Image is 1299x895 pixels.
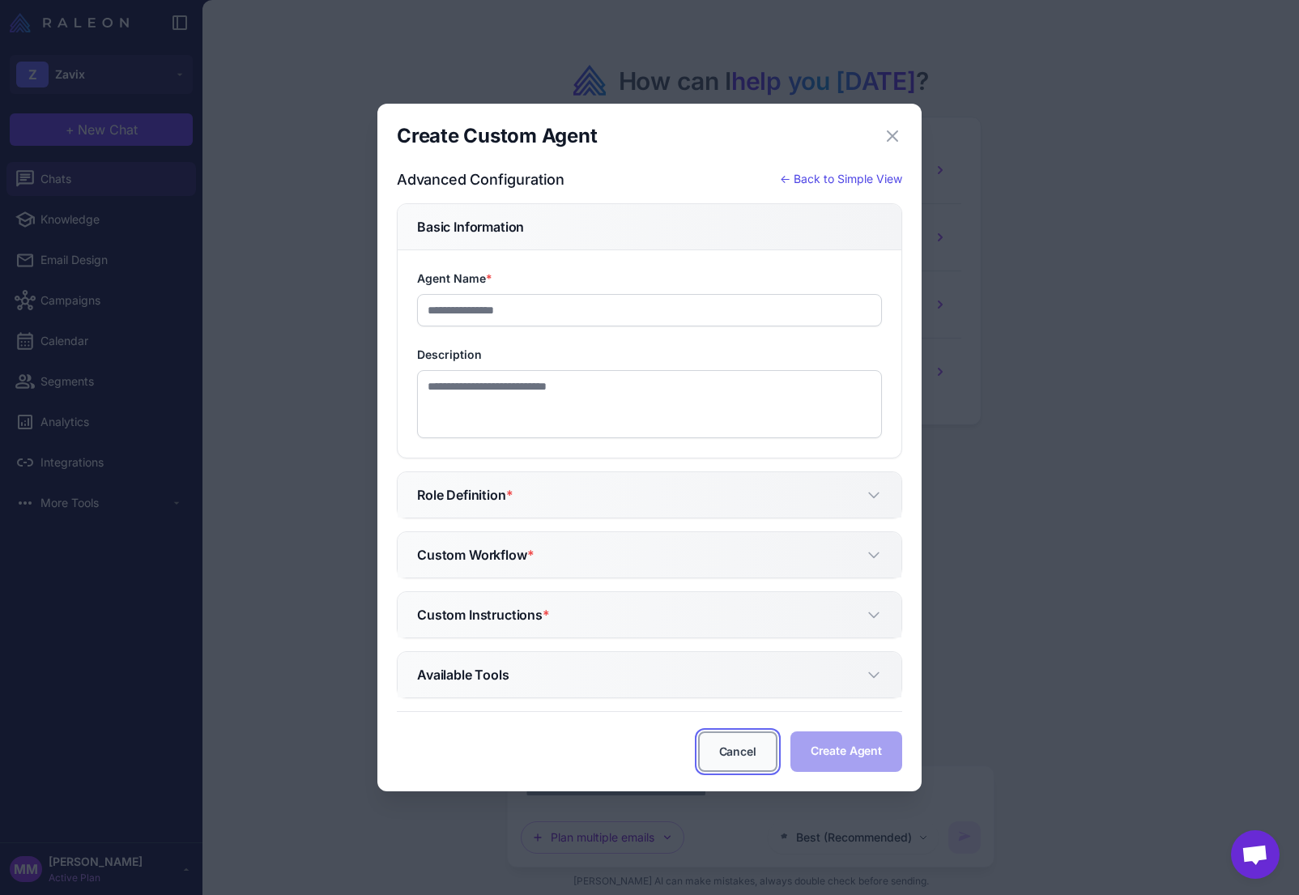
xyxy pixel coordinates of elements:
[780,170,902,188] button: ← Back to Simple View
[398,592,901,637] button: Custom Instructions*
[417,485,513,505] h5: Role Definition
[698,731,777,772] button: Cancel
[417,665,509,684] h5: Available Tools
[417,605,550,624] h5: Custom Instructions
[417,270,882,288] label: Agent Name
[398,472,901,518] button: Role Definition*
[790,731,902,772] button: Create Agent
[398,652,901,697] button: Available Tools
[1231,830,1280,879] div: Open chat
[398,532,901,577] button: Custom Workflow*
[417,545,534,565] h5: Custom Workflow
[397,168,564,190] h4: Advanced Configuration
[417,346,882,364] label: Description
[417,217,882,237] h5: Basic Information
[397,123,597,149] h3: Create Custom Agent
